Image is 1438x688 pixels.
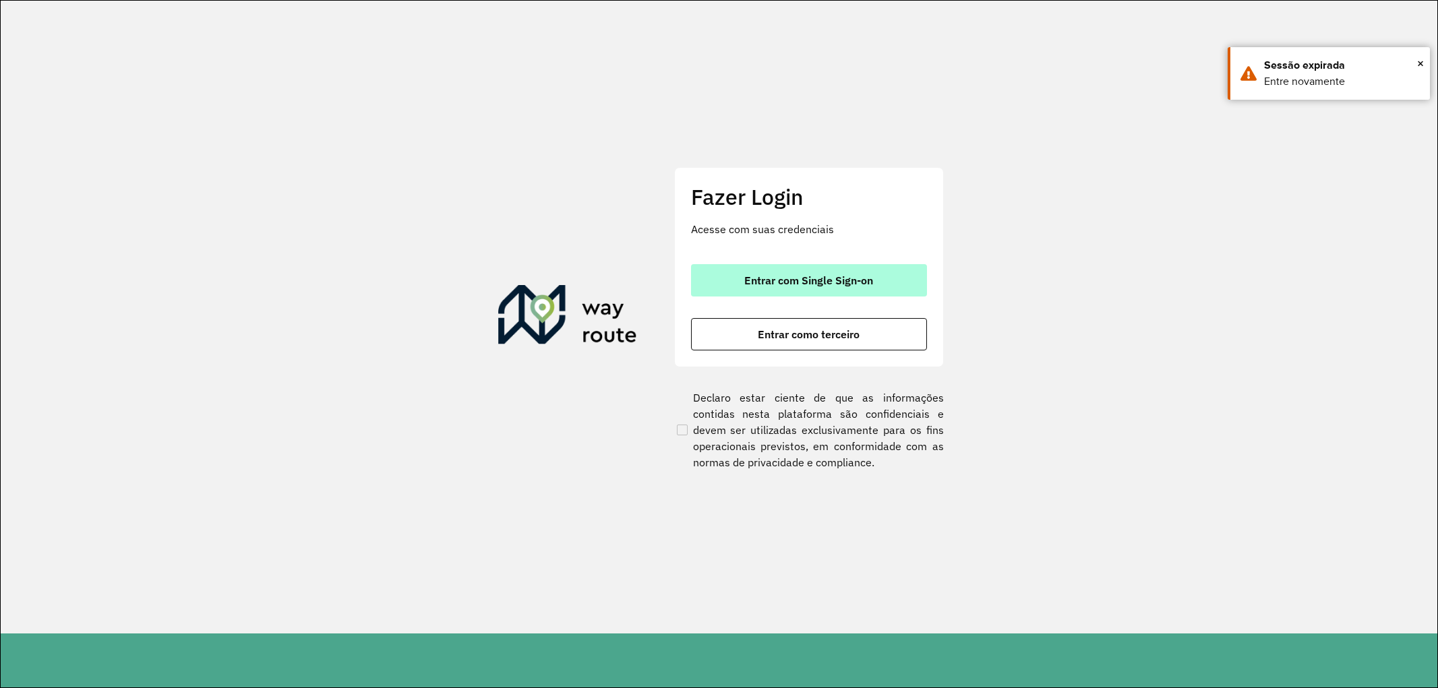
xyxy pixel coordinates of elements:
[691,184,927,210] h2: Fazer Login
[691,318,927,350] button: button
[691,264,927,296] button: button
[1264,57,1420,73] div: Sessão expirada
[758,329,860,340] span: Entrar como terceiro
[1417,53,1424,73] button: Close
[674,389,944,470] label: Declaro estar ciente de que as informações contidas nesta plataforma são confidenciais e devem se...
[691,221,927,237] p: Acesse com suas credenciais
[744,275,873,286] span: Entrar com Single Sign-on
[1264,73,1420,90] div: Entre novamente
[498,285,637,350] img: Roteirizador AmbevTech
[1417,53,1424,73] span: ×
